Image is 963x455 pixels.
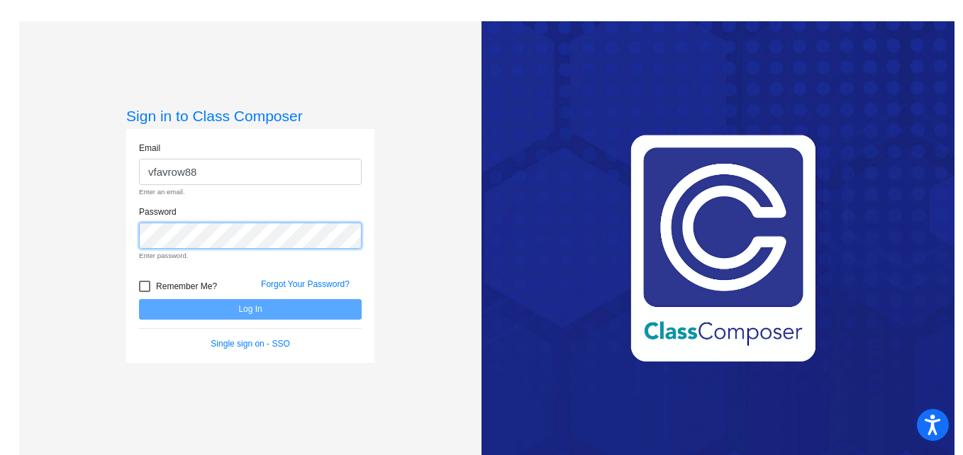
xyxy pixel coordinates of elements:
[156,278,217,295] span: Remember Me?
[139,187,362,197] small: Enter an email.
[126,107,374,125] h3: Sign in to Class Composer
[139,251,362,261] small: Enter password.
[139,299,362,320] button: Log In
[139,206,177,218] label: Password
[261,279,350,289] a: Forgot Your Password?
[211,339,289,349] a: Single sign on - SSO
[139,142,160,155] label: Email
